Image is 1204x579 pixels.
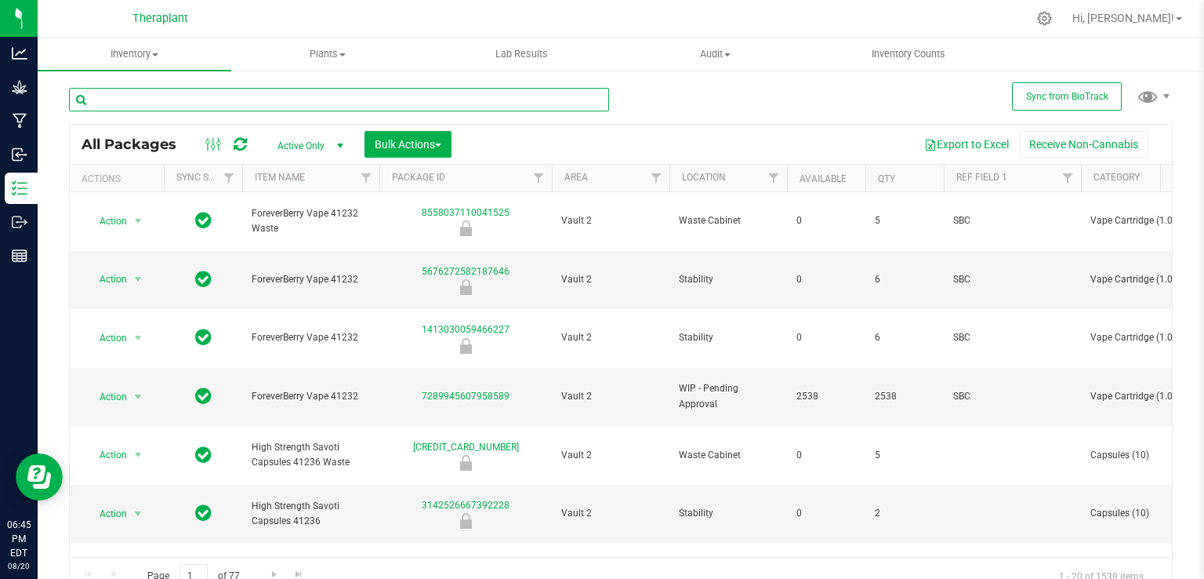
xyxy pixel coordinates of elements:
[953,330,1072,345] span: SBC
[85,386,128,408] span: Action
[129,327,148,349] span: select
[129,444,148,466] span: select
[231,38,425,71] a: Plants
[618,38,812,71] a: Audit
[561,448,660,463] span: Vault 2
[679,448,778,463] span: Waste Cabinet
[561,330,660,345] span: Vault 2
[7,560,31,572] p: 08/20
[425,38,618,71] a: Lab Results
[796,389,856,404] span: 2538
[796,330,856,345] span: 0
[953,389,1072,404] span: SBC
[422,266,510,277] a: 5676272582187646
[38,47,231,61] span: Inventory
[252,206,370,236] span: ForeverBerry Vape 41232 Waste
[252,272,370,287] span: ForeverBerry Vape 41232
[875,272,934,287] span: 6
[561,272,660,287] span: Vault 2
[800,173,847,184] a: Available
[255,172,305,183] a: Item Name
[679,381,778,411] span: WIP - Pending Approval
[38,38,231,71] a: Inventory
[619,47,811,61] span: Audit
[252,330,370,345] span: ForeverBerry Vape 41232
[195,209,212,231] span: In Sync
[12,147,27,162] inline-svg: Inbound
[176,172,237,183] a: Sync Status
[354,165,379,191] a: Filter
[422,500,510,511] a: 3142526667392228
[12,214,27,230] inline-svg: Outbound
[85,210,128,232] span: Action
[564,172,588,183] a: Area
[413,442,519,453] a: [CREDIT_CARD_NUMBER]
[85,268,128,290] span: Action
[377,279,554,295] div: Newly Received
[1026,91,1108,102] span: Sync from BioTrack
[812,38,1006,71] a: Inventory Counts
[1072,12,1174,24] span: Hi, [PERSON_NAME]!
[953,213,1072,228] span: SBC
[679,506,778,521] span: Stability
[679,213,778,228] span: Waste Cabinet
[1035,11,1054,26] div: Manage settings
[232,47,424,61] span: Plants
[682,172,726,183] a: Location
[85,327,128,349] span: Action
[12,79,27,95] inline-svg: Grow
[679,272,778,287] span: Stability
[252,440,370,470] span: High Strength Savoti Capsules 41236 Waste
[956,172,1007,183] a: Ref Field 1
[875,213,934,228] span: 5
[875,389,934,404] span: 2538
[474,47,569,61] span: Lab Results
[364,131,451,158] button: Bulk Actions
[850,47,966,61] span: Inventory Counts
[375,138,441,151] span: Bulk Actions
[422,324,510,335] a: 1413030059466227
[7,518,31,560] p: 06:45 PM EDT
[377,513,554,529] div: Newly Received
[796,213,856,228] span: 0
[195,268,212,290] span: In Sync
[252,389,370,404] span: ForeverBerry Vape 41232
[216,165,242,191] a: Filter
[1019,131,1148,158] button: Receive Non-Cannabis
[12,248,27,264] inline-svg: Reports
[878,173,895,184] a: Qty
[377,455,554,471] div: Newly Received
[561,389,660,404] span: Vault 2
[195,444,212,466] span: In Sync
[1012,82,1122,111] button: Sync from BioTrack
[69,88,609,111] input: Search Package ID, Item Name, SKU, Lot or Part Number...
[377,338,554,354] div: Newly Received
[1093,172,1140,183] a: Category
[914,131,1019,158] button: Export to Excel
[82,136,192,153] span: All Packages
[392,172,445,183] a: Package ID
[796,272,856,287] span: 0
[195,326,212,348] span: In Sync
[796,448,856,463] span: 0
[129,503,148,525] span: select
[195,502,212,524] span: In Sync
[644,165,669,191] a: Filter
[953,272,1072,287] span: SBC
[12,180,27,196] inline-svg: Inventory
[526,165,552,191] a: Filter
[129,268,148,290] span: select
[1055,165,1081,191] a: Filter
[561,213,660,228] span: Vault 2
[422,207,510,218] a: 8558037110041525
[12,113,27,129] inline-svg: Manufacturing
[132,12,188,25] span: Theraplant
[16,453,63,501] iframe: Resource center
[12,46,27,61] inline-svg: Analytics
[796,506,856,521] span: 0
[129,210,148,232] span: select
[561,506,660,521] span: Vault 2
[875,506,934,521] span: 2
[85,444,128,466] span: Action
[761,165,787,191] a: Filter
